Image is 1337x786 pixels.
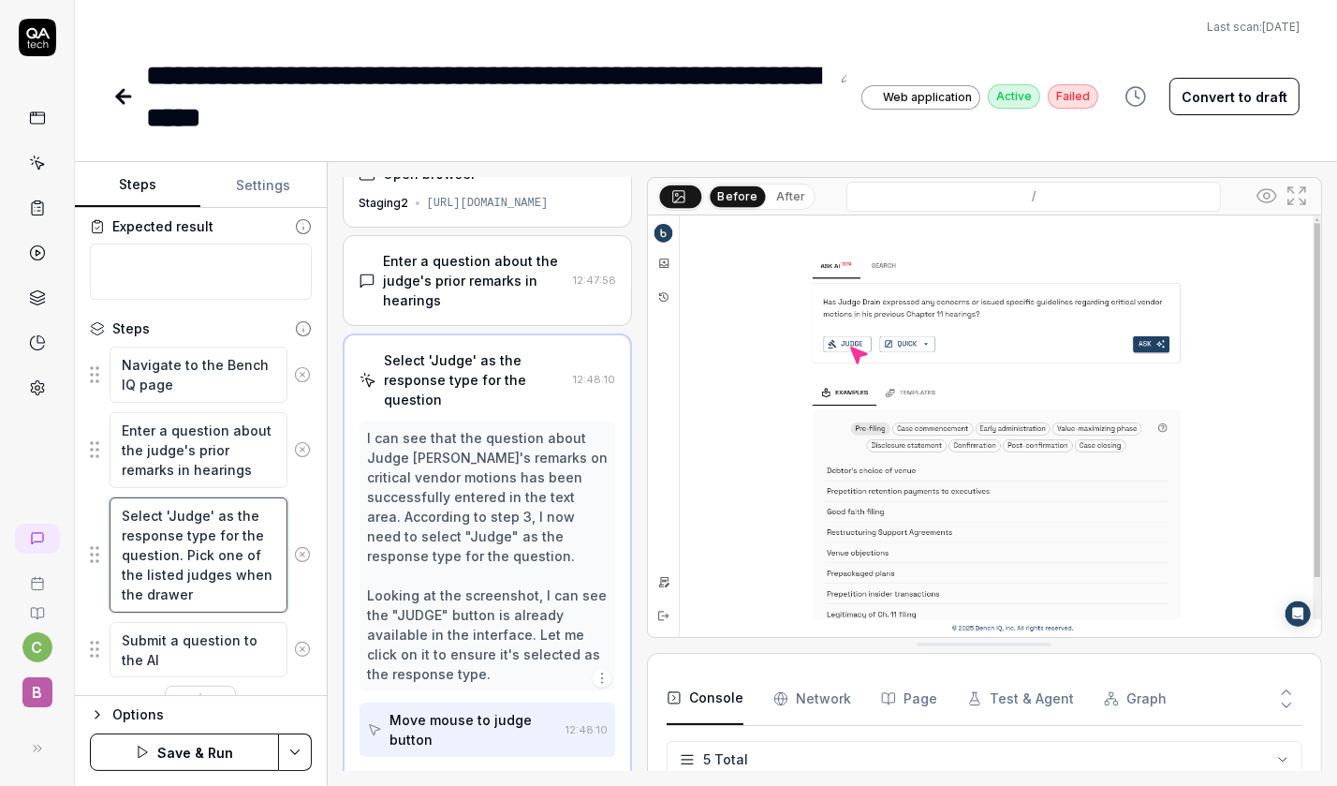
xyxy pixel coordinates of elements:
img: Screenshot [648,215,1321,637]
button: c [22,632,52,662]
button: Options [90,704,312,726]
button: After [769,186,813,207]
div: Suggestions [90,411,312,489]
div: Staging2 [359,195,408,212]
button: Graph [1104,673,1167,725]
div: Expected result [112,216,213,236]
div: Steps [112,319,150,338]
span: Web application [883,89,972,106]
button: Last scan:[DATE] [1207,19,1300,36]
button: View version history [1113,78,1158,115]
div: Suggestions [90,621,312,679]
div: I can see that the question about Judge [PERSON_NAME]'s remarks on critical vendor motions has be... [367,428,608,684]
div: Failed [1048,84,1098,109]
time: 12:48:10 [566,723,608,736]
button: Save & Run [90,734,279,771]
button: Show all interative elements [1252,181,1282,211]
button: Move mouse to judge button12:48:10 [360,703,615,757]
button: Settings [200,163,326,208]
button: Remove step [287,356,317,393]
a: Web application [861,84,980,110]
div: Move mouse to judge button [389,710,558,749]
div: Suggestions [90,346,312,404]
button: Test & Agent [967,673,1074,725]
div: Enter a question about the judge's prior remarks in hearings [383,251,566,310]
time: 12:48:10 [573,373,615,386]
a: New conversation [15,524,60,554]
button: Console [667,673,743,725]
div: Select 'Judge' as the response type for the question [384,350,566,409]
div: Options [112,704,312,726]
button: B [7,662,66,711]
button: Convert to draft [1169,78,1300,115]
button: Before [710,185,765,206]
a: Book a call with us [7,561,66,591]
a: Documentation [7,591,66,621]
button: Network [773,673,851,725]
div: [URL][DOMAIN_NAME] [427,195,549,212]
button: Remove step [287,431,317,468]
div: Suggestions [90,497,312,614]
time: 12:47:58 [573,274,616,287]
button: Open in full screen [1282,181,1312,211]
button: Remove step [287,536,317,573]
button: Page [881,673,937,725]
button: Steps [75,163,200,208]
span: B [22,677,52,707]
time: [DATE] [1262,20,1300,34]
span: Last scan: [1207,19,1300,36]
div: Active [988,84,1040,109]
button: Remove step [287,630,317,668]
